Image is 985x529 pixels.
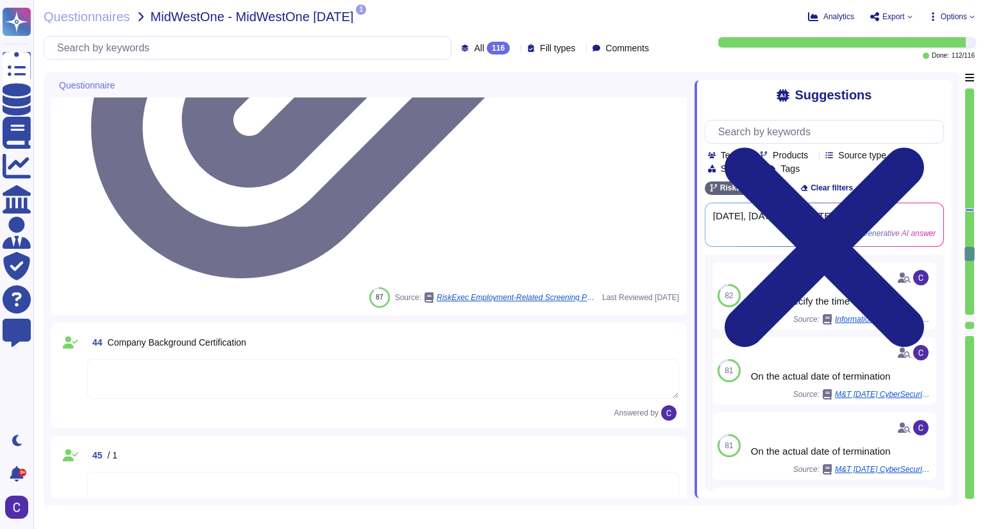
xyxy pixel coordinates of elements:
img: user [5,496,28,519]
div: 116 [487,42,510,55]
span: Export [882,13,905,21]
span: All [474,44,484,53]
span: Fill types [540,44,575,53]
span: Done: [932,53,949,59]
span: Source: [395,292,597,303]
span: 1 [356,4,366,15]
div: 9+ [19,469,26,476]
span: Comments [605,44,649,53]
span: 81 [725,367,733,374]
span: Answered by [614,409,658,417]
span: Questionnaire [59,81,115,90]
span: 44 [87,338,103,347]
span: 81 [725,442,733,449]
span: Analytics [823,13,854,21]
span: 87 [376,294,383,301]
input: Search by keywords [51,37,451,59]
img: user [913,420,929,435]
img: user [913,345,929,360]
span: RiskExec Employment-Related Screening Policy and Procedures.docx.pdf [437,294,597,301]
span: Options [941,13,967,21]
span: 112 / 116 [952,53,975,59]
span: M&T [DATE] CyberSecurity.pdf [835,466,931,473]
span: MidWestOne - MidWestOne [DATE] [151,10,354,23]
span: Company Background Certification [108,337,246,348]
button: Analytics [808,12,854,22]
img: user [913,270,929,285]
div: On the actual date of termination [751,446,931,456]
span: 45 [87,451,103,460]
span: Last Reviewed [DATE] [602,294,679,301]
button: user [3,493,37,521]
span: Questionnaires [44,10,130,23]
span: 82 [725,292,733,299]
span: / 1 [108,450,118,460]
input: Search by keywords [712,121,943,143]
img: user [661,405,677,421]
span: Source: [793,464,931,474]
